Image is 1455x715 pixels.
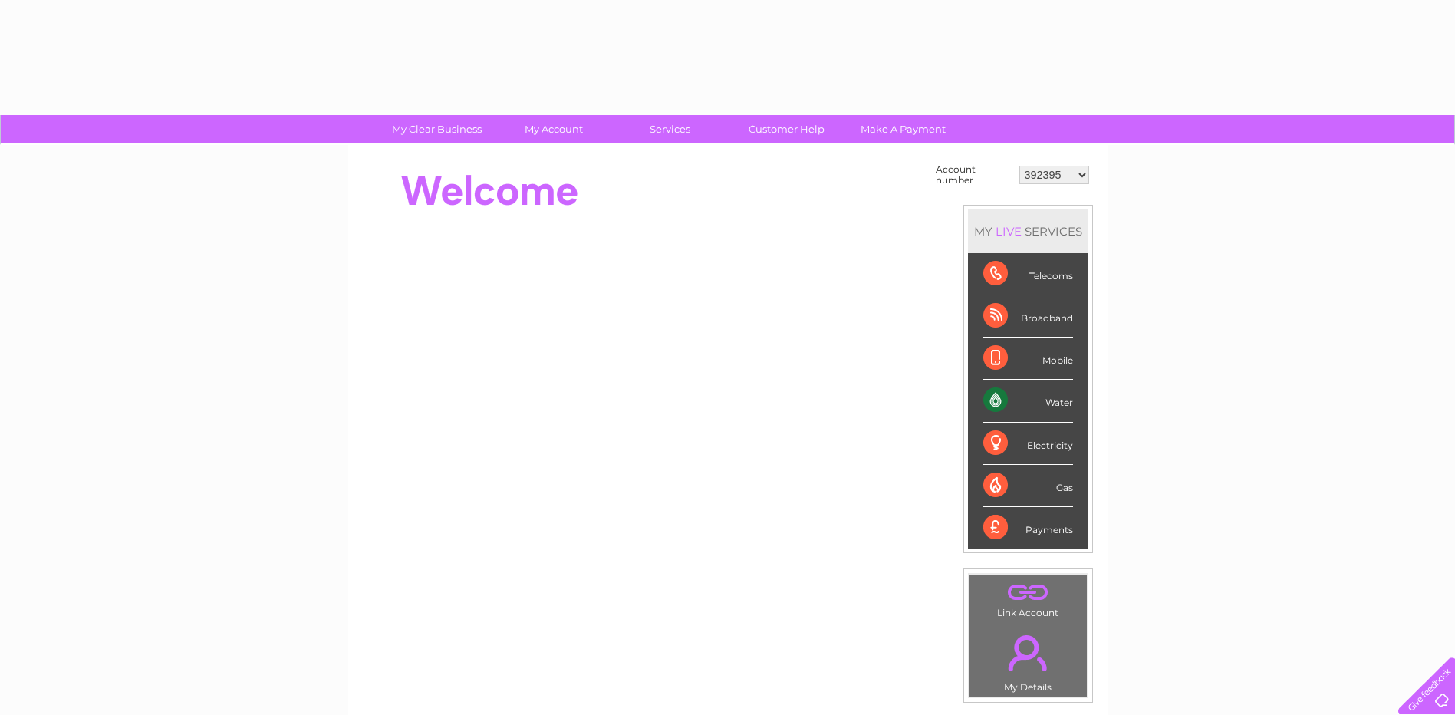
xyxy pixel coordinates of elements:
[983,380,1073,422] div: Water
[992,224,1025,239] div: LIVE
[723,115,850,143] a: Customer Help
[969,622,1088,697] td: My Details
[969,574,1088,622] td: Link Account
[973,626,1083,680] a: .
[973,578,1083,605] a: .
[840,115,966,143] a: Make A Payment
[983,465,1073,507] div: Gas
[374,115,500,143] a: My Clear Business
[490,115,617,143] a: My Account
[983,295,1073,338] div: Broadband
[932,160,1016,189] td: Account number
[983,338,1073,380] div: Mobile
[968,209,1088,253] div: MY SERVICES
[983,253,1073,295] div: Telecoms
[983,423,1073,465] div: Electricity
[607,115,733,143] a: Services
[983,507,1073,549] div: Payments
